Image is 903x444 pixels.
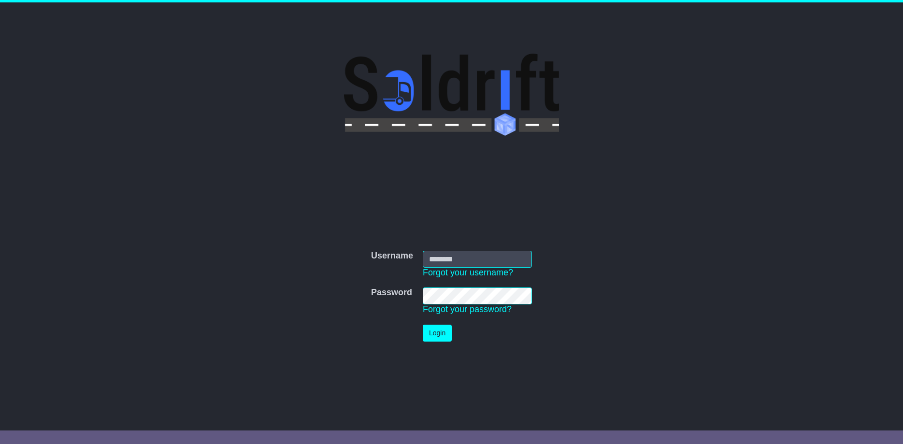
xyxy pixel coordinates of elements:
label: Username [371,251,413,261]
label: Password [371,287,412,298]
button: Login [423,325,452,342]
a: Forgot your password? [423,304,512,314]
img: Soldrift Pty Ltd [344,54,559,136]
a: Forgot your username? [423,268,513,277]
